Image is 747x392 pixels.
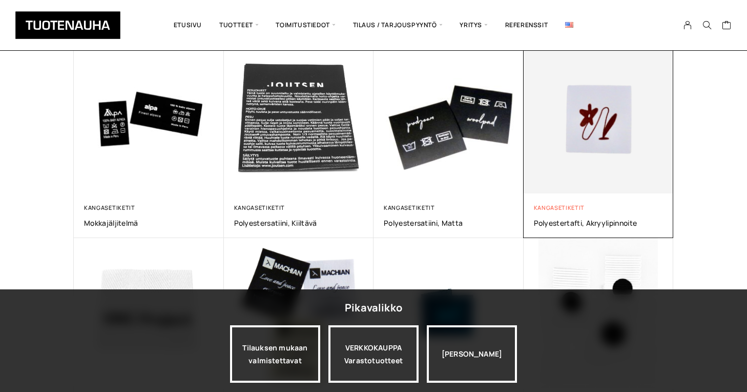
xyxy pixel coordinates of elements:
[328,325,419,383] a: VERKKOKAUPPAVarastotuotteet
[384,218,513,228] a: Polyestersatiini, matta
[234,218,364,228] a: Polyestersatiini, kiiltävä
[344,8,451,43] span: Tilaus / Tarjouspyyntö
[165,8,211,43] a: Etusivu
[534,204,585,211] a: Kangasetiketit
[328,325,419,383] div: VERKKOKAUPPA Varastotuotteet
[211,8,267,43] span: Tuotteet
[697,21,717,30] button: Search
[345,299,402,317] div: Pikavalikko
[678,21,698,30] a: My Account
[722,20,732,32] a: Cart
[15,11,120,39] img: Tuotenauha Oy
[234,204,285,211] a: Kangasetiketit
[230,325,320,383] a: Tilauksen mukaan valmistettavat
[84,218,214,228] a: Mokkajäljitelmä
[451,8,496,43] span: Yritys
[565,22,573,28] img: English
[427,325,517,383] div: [PERSON_NAME]
[84,204,135,211] a: Kangasetiketit
[384,204,435,211] a: Kangasetiketit
[267,8,344,43] span: Toimitustiedot
[496,8,557,43] a: Referenssit
[534,218,663,228] a: Polyestertafti, akryylipinnoite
